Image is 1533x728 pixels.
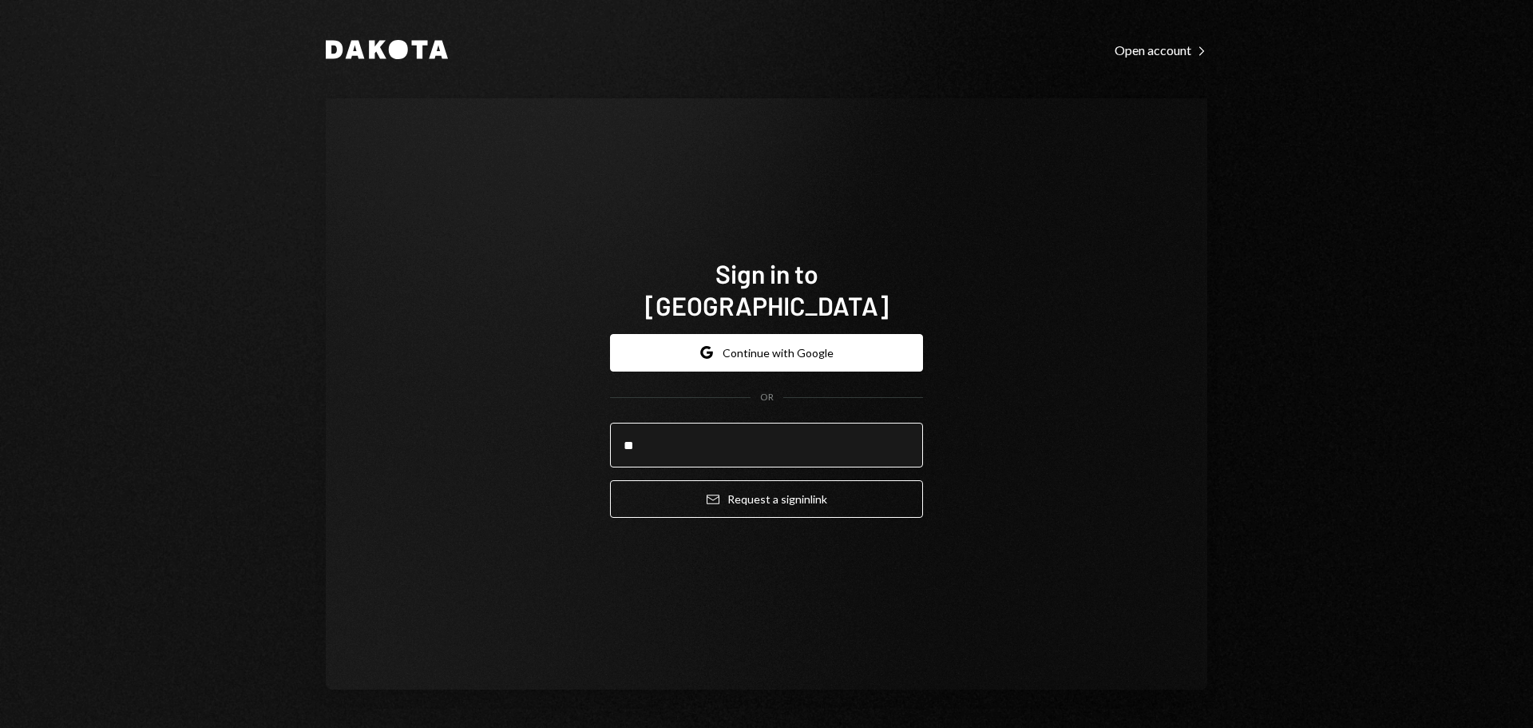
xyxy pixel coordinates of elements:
h1: Sign in to [GEOGRAPHIC_DATA] [610,257,923,321]
div: Open account [1115,42,1207,58]
a: Open account [1115,41,1207,58]
button: Continue with Google [610,334,923,372]
button: Request a signinlink [610,480,923,518]
div: OR [760,391,774,404]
